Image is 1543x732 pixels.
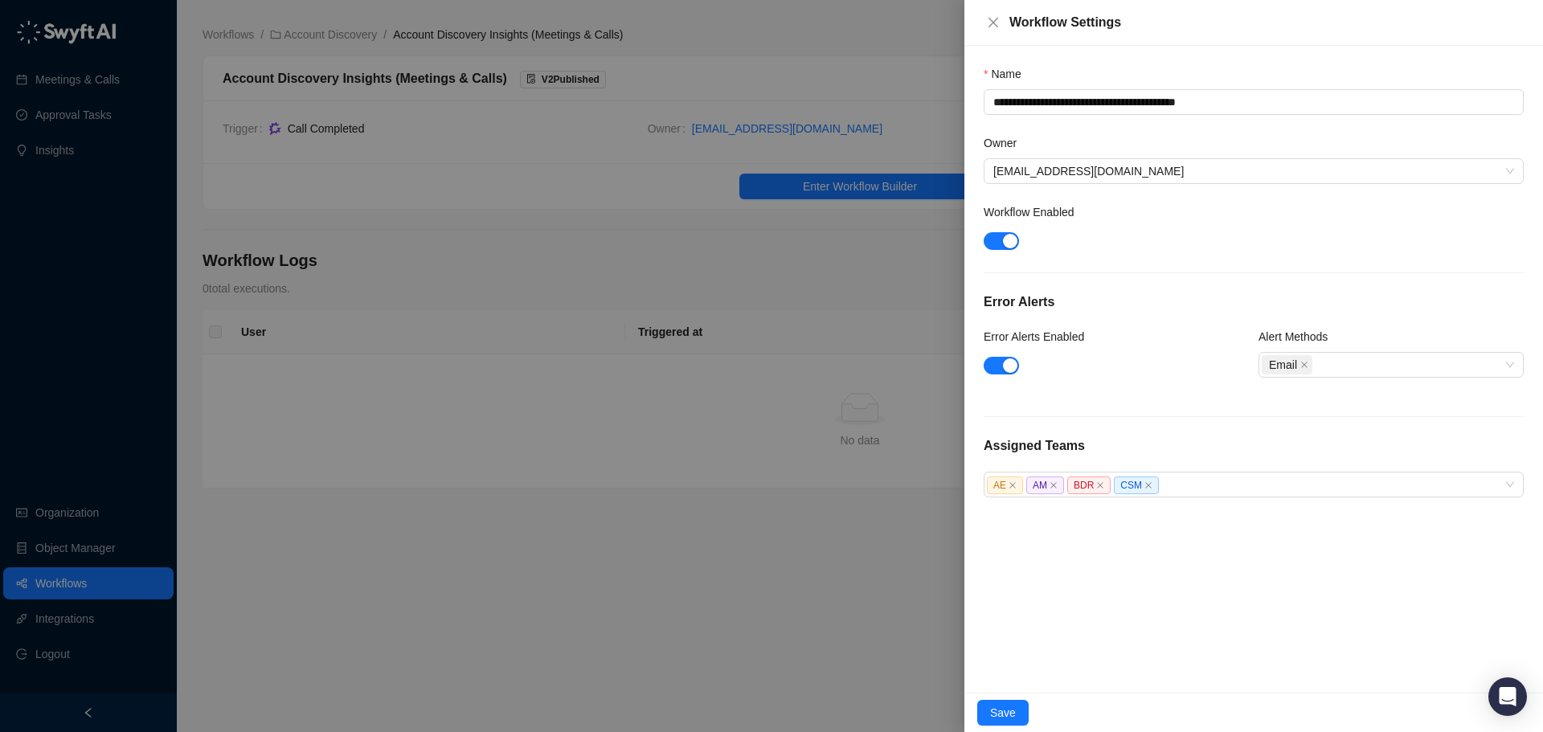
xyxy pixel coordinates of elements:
label: Name [984,65,1033,83]
button: Save [977,700,1029,726]
h5: Assigned Teams [984,436,1524,456]
span: AM [1026,476,1064,494]
span: Email [1269,356,1297,374]
span: close [1144,481,1152,489]
span: AE [987,476,1023,494]
label: Workflow Enabled [984,203,1085,221]
span: close [987,16,1000,29]
span: close [1300,361,1308,369]
span: close [1050,481,1058,489]
div: Open Intercom Messenger [1488,677,1527,716]
span: msmith@encircleapp.com [993,159,1514,183]
span: close [1096,481,1104,489]
button: Error Alerts Enabled [984,357,1019,374]
h5: Error Alerts [984,292,1524,312]
span: close [1009,481,1017,489]
span: Save [990,704,1016,722]
label: Error Alerts Enabled [984,328,1095,346]
label: Alert Methods [1259,328,1339,346]
button: Close [984,13,1003,32]
textarea: Name [984,89,1524,115]
label: Owner [984,134,1028,152]
button: Workflow Enabled [984,232,1019,250]
span: BDR [1067,476,1111,494]
span: CSM [1114,476,1159,494]
span: Email [1262,355,1312,374]
div: Workflow Settings [1009,13,1524,32]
